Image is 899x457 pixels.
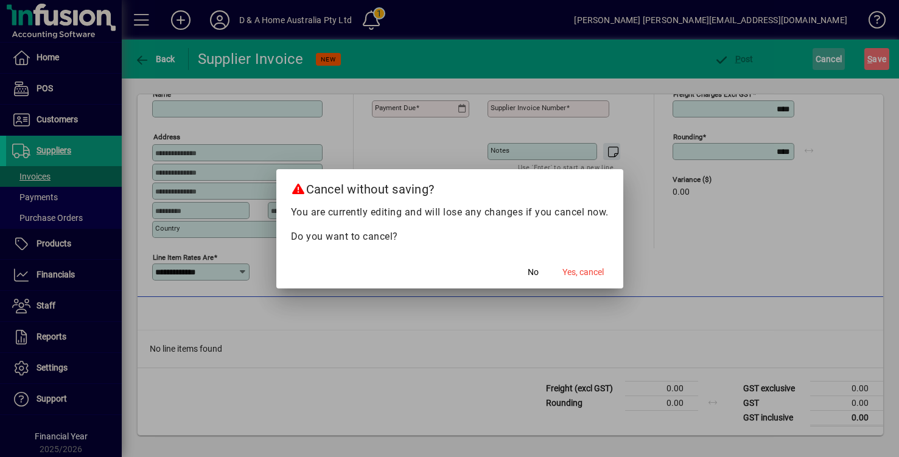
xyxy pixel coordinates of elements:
span: Yes, cancel [562,266,604,279]
button: Yes, cancel [558,262,609,284]
p: Do you want to cancel? [291,229,609,244]
p: You are currently editing and will lose any changes if you cancel now. [291,205,609,220]
button: No [514,262,553,284]
h2: Cancel without saving? [276,169,623,204]
span: No [528,266,539,279]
